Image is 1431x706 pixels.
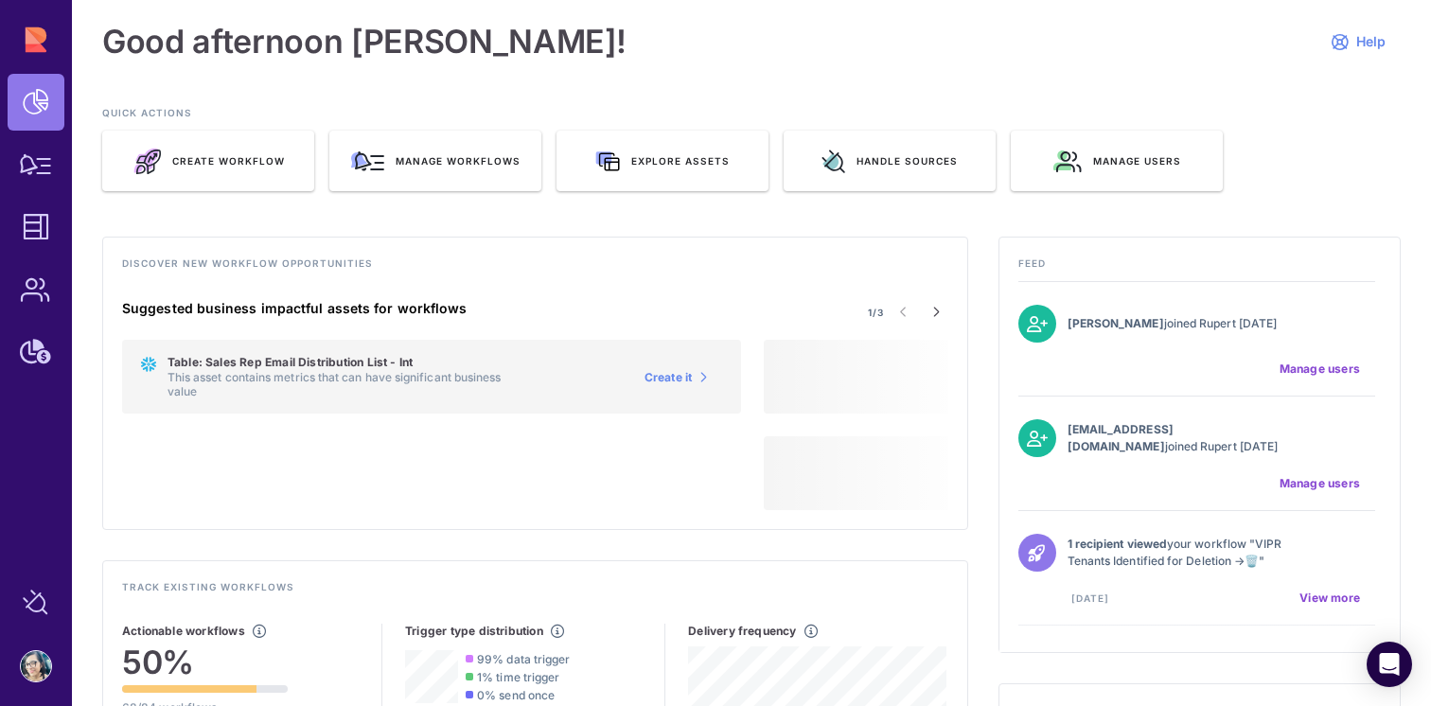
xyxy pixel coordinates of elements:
[132,148,161,175] img: rocket_launch.e46a70e1.svg
[868,306,884,319] span: 1/3
[477,688,555,702] span: 0% send once
[168,355,529,370] h5: Table: Sales Rep Email Distribution List - Int
[405,624,543,639] h5: Trigger type distribution
[122,256,948,281] h4: Discover new workflow opportunities
[122,580,948,605] h4: Track existing workflows
[1280,476,1360,491] span: Manage users
[477,652,570,666] span: 99% data trigger
[396,154,521,168] span: Manage workflows
[1367,642,1412,687] div: Open Intercom Messenger
[1280,362,1360,377] span: Manage users
[1068,421,1301,455] p: joined Rupert [DATE]
[1068,422,1174,453] strong: [EMAIL_ADDRESS][DOMAIN_NAME]
[1068,536,1301,570] p: your workflow "VIPR Tenants Identified for Deletion →🗑️"
[477,670,559,684] span: 1% time trigger
[631,154,730,168] span: Explore assets
[1068,315,1301,332] p: joined Rupert [DATE]
[122,643,162,681] span: 50
[122,624,245,639] h5: Actionable workflows
[688,624,796,639] h5: Delivery frequency
[1018,256,1381,281] h4: Feed
[122,300,741,317] h4: Suggested business impactful assets for workflows
[1068,537,1167,551] strong: 1 recipient viewed
[172,154,285,168] span: Create Workflow
[168,370,529,398] p: This asset contains metrics that can have significant business value
[645,370,693,385] span: Create it
[857,154,958,168] span: Handle sources
[21,651,51,681] img: account-photo
[162,643,194,681] span: %
[1299,591,1360,606] span: View more
[1093,154,1181,168] span: Manage users
[102,106,1401,131] h3: QUICK ACTIONS
[1356,33,1386,50] span: Help
[1068,316,1164,330] strong: [PERSON_NAME]
[102,23,627,61] h1: Good afternoon [PERSON_NAME]!
[1071,591,1109,605] span: [DATE]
